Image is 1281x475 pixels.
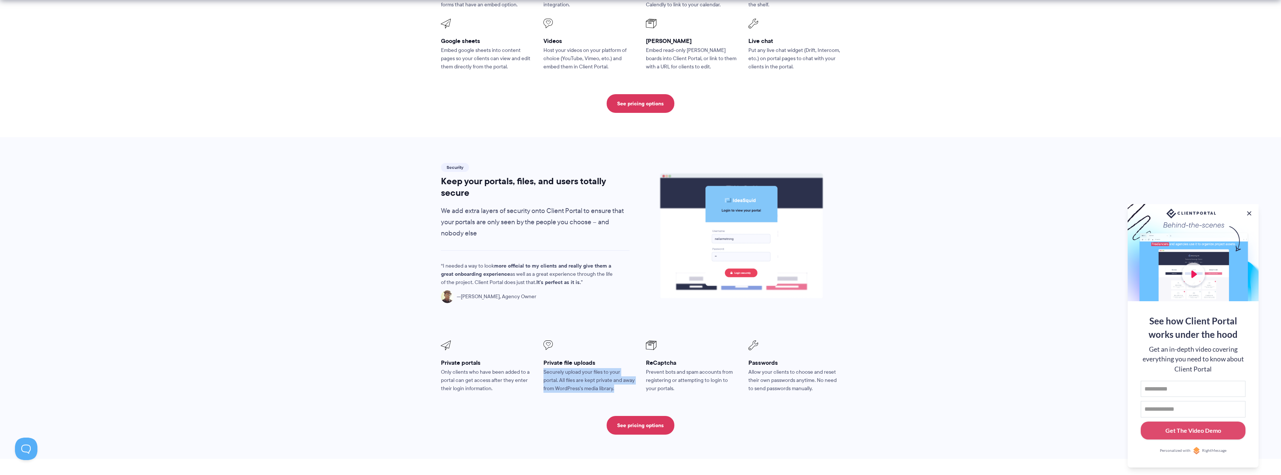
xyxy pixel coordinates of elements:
[441,262,611,278] strong: more official to my clients and really give them a great onboarding experience
[646,46,738,71] p: Embed read-only [PERSON_NAME] boards into Client Portal, or link to them with a URL for clients t...
[1160,448,1190,454] span: Personalized with
[543,37,635,45] h3: Videos
[748,46,840,71] p: Put any live chat widget (Drift, Intercom, etc.) on portal pages to chat with your clients in the...
[457,293,536,301] span: [PERSON_NAME], Agency Owner
[441,46,533,71] p: Embed google sheets into content pages so your clients can view and edit them directly from the p...
[1165,426,1221,435] div: Get The Video Demo
[441,163,469,172] span: Security
[543,359,635,367] h3: Private file uploads
[607,94,674,113] a: See pricing options
[748,37,840,45] h3: Live chat
[1202,448,1226,454] span: RightMessage
[15,438,37,460] iframe: Toggle Customer Support
[646,359,738,367] h3: ReCaptcha
[607,416,674,435] a: See pricing options
[441,176,630,198] h2: Keep your portals, files, and users totally secure
[543,368,635,393] p: Securely upload your files to your portal. All files are kept private and away from WordPress’s m...
[441,368,533,393] p: Only clients who have been added to a portal can get access after they enter their login informat...
[1193,447,1200,454] img: Personalized with RightMessage
[441,359,533,367] h3: Private portals
[441,37,533,45] h3: Google sheets
[646,37,738,45] h3: [PERSON_NAME]
[1141,314,1245,341] div: See how Client Portal works under the hood
[543,46,635,71] p: Host your videos on your platform of choice (YouTube, Vimeo, etc.) and embed them in Client Portal.
[441,262,617,287] p: I needed a way to look as well as a great experience through the life of the project. Client Port...
[748,359,840,367] h3: Passwords
[1141,447,1245,454] a: Personalized withRightMessage
[1141,345,1245,374] div: Get an in-depth video covering everything you need to know about Client Portal
[536,278,581,286] strong: It's perfect as it is.
[441,206,630,239] p: We add extra layers of security onto Client Portal to ensure that your portals are only seen by t...
[646,368,738,393] p: Prevent bots and spam accounts from registering or attempting to login to your portals.
[748,368,840,393] p: Allow your clients to choose and reset their own passwords anytime. No need to send passwords man...
[1141,422,1245,440] button: Get The Video Demo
